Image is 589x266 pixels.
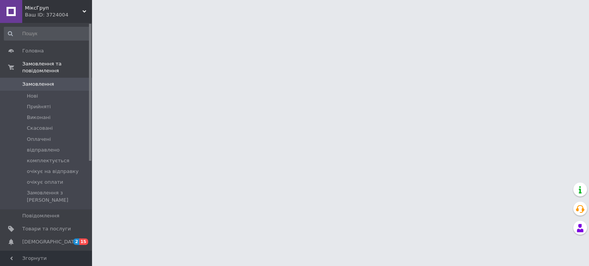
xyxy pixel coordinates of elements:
span: Скасовані [27,125,53,132]
span: очікує оплати [27,179,63,186]
span: очікує на відправку [27,168,79,175]
input: Пошук [4,27,90,41]
span: Оплачені [27,136,51,143]
span: комплектується [27,157,69,164]
span: Повідомлення [22,212,59,219]
span: Виконані [27,114,51,121]
span: Замовлення [22,81,54,88]
span: 2 [73,238,79,245]
span: Нові [27,93,38,100]
span: [DEMOGRAPHIC_DATA] [22,238,79,245]
span: МіксГруп [25,5,82,11]
span: Замовлення з [PERSON_NAME] [27,189,90,203]
span: Товари та послуги [22,225,71,232]
span: Замовлення та повідомлення [22,60,92,74]
span: Головна [22,47,44,54]
span: 15 [79,238,88,245]
span: Прийняті [27,103,51,110]
span: відправлено [27,147,59,153]
div: Ваш ID: 3724004 [25,11,92,18]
